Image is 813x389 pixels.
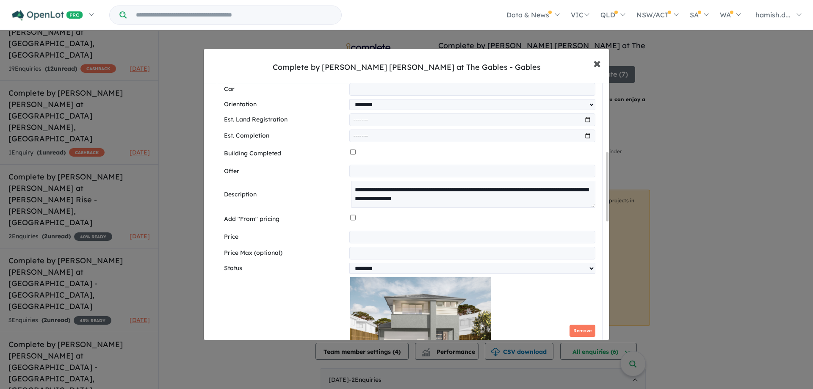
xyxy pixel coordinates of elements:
div: Complete by [PERSON_NAME] [PERSON_NAME] at The Gables - Gables [273,62,541,73]
input: Try estate name, suburb, builder or developer [128,6,340,24]
span: hamish.d... [755,11,791,19]
label: Description [224,190,348,200]
label: Building Completed [224,149,347,159]
button: Remove [570,325,595,337]
img: Complete by McDonald Jones Homes at The Gables - Gables - Lot 3810 Render [350,277,491,362]
label: Car [224,84,346,94]
label: Price [224,232,346,242]
label: Est. Land Registration [224,115,346,125]
label: Orientation [224,99,346,110]
label: Offer [224,166,346,177]
label: Status [224,263,346,273]
span: × [593,54,601,72]
label: Add "From" pricing [224,214,347,224]
img: Openlot PRO Logo White [12,10,83,21]
label: Est. Completion [224,131,346,141]
label: Price Max (optional) [224,248,346,258]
